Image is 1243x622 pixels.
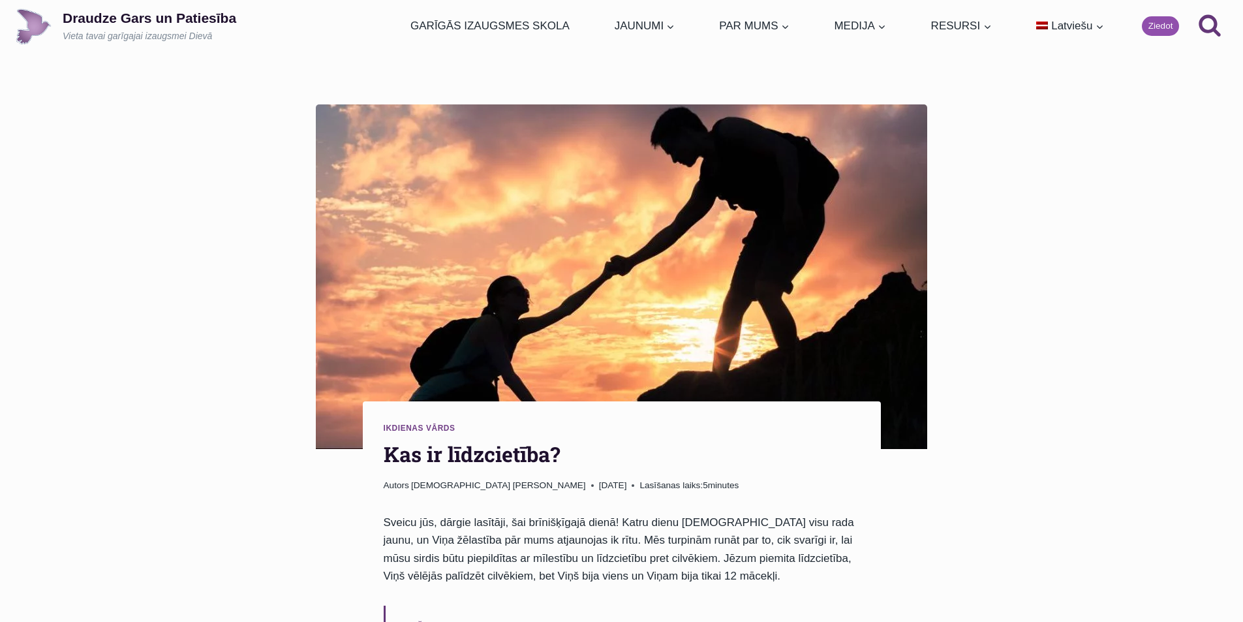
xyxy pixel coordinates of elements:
[16,8,236,44] a: Draudze Gars un PatiesībaVieta tavai garīgajai izaugsmei Dievā
[384,424,455,433] a: Ikdienas vārds
[835,17,886,35] span: MEDIJA
[639,480,703,490] span: Lasīšanas laiks:
[384,478,409,493] span: Autors
[708,480,739,490] span: minutes
[63,10,236,26] p: Draudze Gars un Patiesība
[720,17,790,35] span: PAR MUMS
[615,17,675,35] span: JAUNUMI
[411,480,586,490] a: [DEMOGRAPHIC_DATA] [PERSON_NAME]
[1142,16,1179,36] a: Ziedot
[384,514,860,585] p: Sveicu jūs, dārgie lasītāji, šai brīnišķīgajā dienā! Katru dienu [DEMOGRAPHIC_DATA] visu rada jau...
[599,478,627,493] time: [DATE]
[384,439,860,470] h1: Kas ir līdzcietība?
[63,30,236,43] p: Vieta tavai garīgajai izaugsmei Dievā
[16,8,52,44] img: Draudze Gars un Patiesība
[1192,8,1227,44] button: View Search Form
[931,17,992,35] span: RESURSI
[1051,20,1092,32] span: Latviešu
[639,478,739,493] span: 5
